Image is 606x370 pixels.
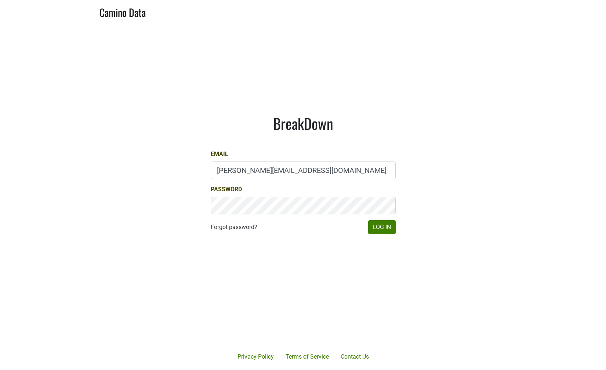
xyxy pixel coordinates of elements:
[99,3,146,20] a: Camino Data
[368,220,396,234] button: Log In
[280,349,335,364] a: Terms of Service
[211,185,242,194] label: Password
[211,115,396,132] h1: BreakDown
[211,150,228,159] label: Email
[211,223,257,232] a: Forgot password?
[335,349,375,364] a: Contact Us
[232,349,280,364] a: Privacy Policy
